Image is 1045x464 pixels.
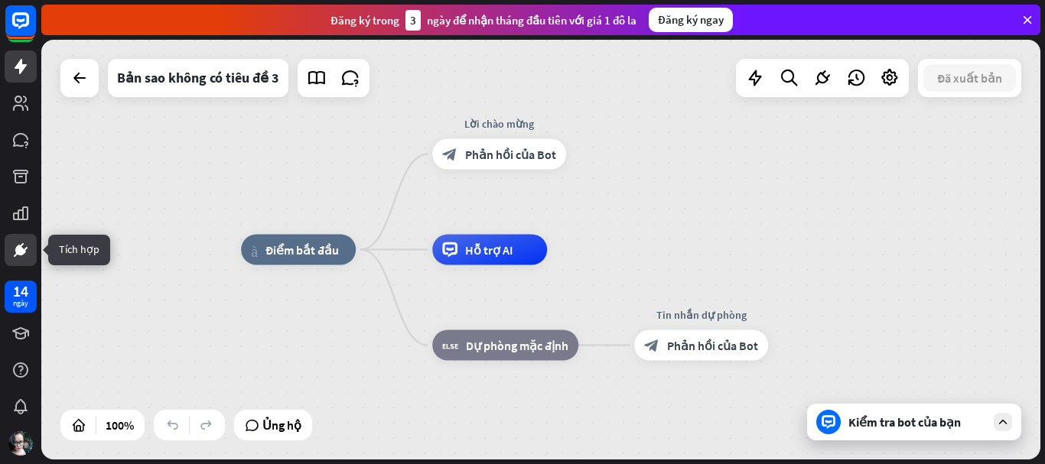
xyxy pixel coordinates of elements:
[410,13,416,28] font: 3
[117,69,279,86] font: Bản sao không có tiêu đề 3
[644,338,659,353] font: block_bot_response
[464,117,534,131] font: Lời chào mừng
[251,242,258,258] font: nhà_2
[106,417,134,433] font: 100%
[658,12,724,27] font: Đăng ký ngay
[937,70,1002,86] font: Đã xuất bản
[848,414,961,430] font: Kiểm tra bot của bạn
[656,308,747,322] font: Tin nhắn dự phòng
[5,281,37,313] a: 14 ngày
[466,338,568,353] font: Dự phòng mặc định
[442,338,458,353] font: block_fallback
[465,147,556,162] font: Phản hồi của Bot
[13,281,28,300] font: 14
[667,338,758,353] font: Phản hồi của Bot
[117,59,279,97] div: Bản sao không có tiêu đề 3
[262,417,301,433] font: Ủng hộ
[465,242,513,258] font: Hỗ trợ AI
[265,242,339,258] font: Điểm bắt đầu
[442,147,457,162] font: block_bot_response
[13,298,28,308] font: ngày
[923,64,1016,92] button: Đã xuất bản
[12,6,58,52] button: Mở tiện ích trò chuyện LiveChat
[427,13,636,28] font: ngày để nhận tháng đầu tiên với giá 1 đô la
[330,13,399,28] font: Đăng ký trong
